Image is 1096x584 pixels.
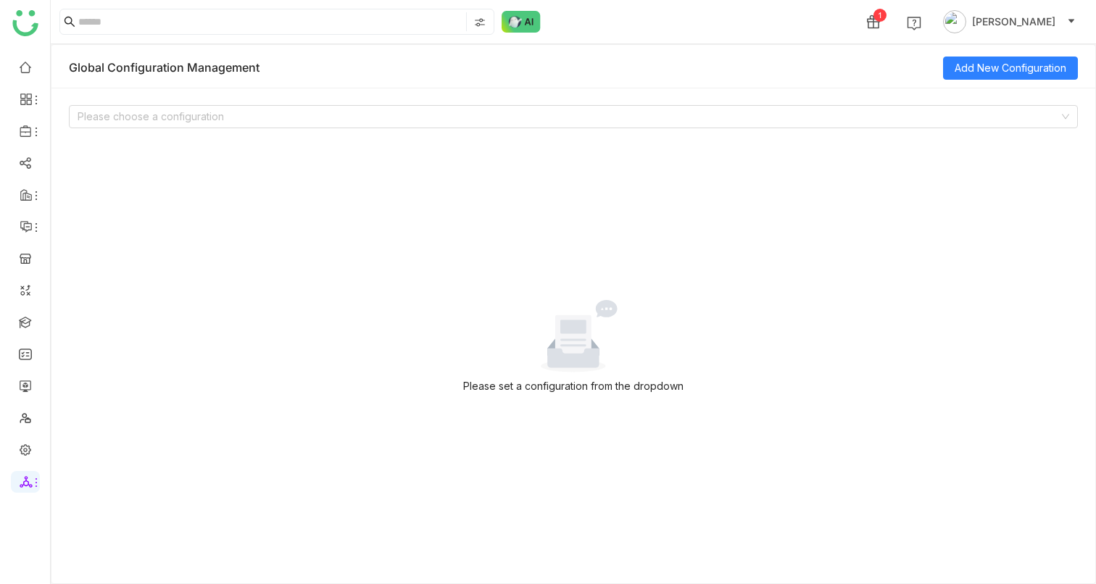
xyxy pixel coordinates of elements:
[955,60,1066,76] span: Add New Configuration
[943,10,966,33] img: avatar
[502,11,541,33] img: ask-buddy-normal.svg
[940,10,1079,33] button: [PERSON_NAME]
[873,9,887,22] div: 1
[943,57,1078,80] button: Add New Configuration
[69,47,943,88] div: Global Configuration Management
[75,378,1072,394] p: Please set a configuration from the dropdown
[972,14,1055,30] span: [PERSON_NAME]
[907,16,921,30] img: help.svg
[474,17,486,28] img: search-type.svg
[12,10,38,36] img: logo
